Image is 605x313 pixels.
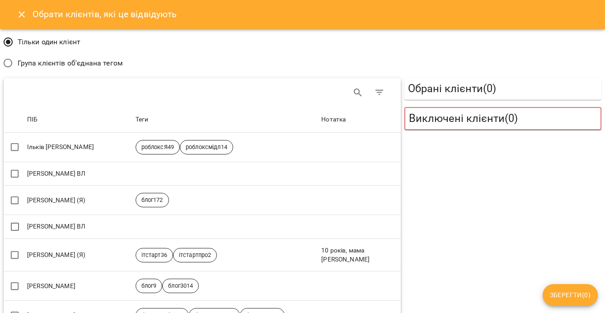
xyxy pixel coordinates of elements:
[136,282,162,290] span: блог9
[136,251,173,259] span: ітстарт36
[180,143,233,151] span: роблоксмідл14
[321,114,346,125] div: Нотатка
[136,114,149,125] div: Теги
[27,114,38,125] div: Sort
[18,58,123,69] span: Група клієнтів об'єднана тегом
[11,4,33,25] button: Close
[550,290,591,300] span: Зберегти ( 0 )
[347,82,369,103] button: Search
[136,143,179,151] span: роблоксЯ49
[321,114,399,125] span: Нотатка
[25,271,134,301] td: [PERSON_NAME]
[136,114,149,125] div: Sort
[25,162,134,186] td: [PERSON_NAME] ВЛ
[174,251,217,259] span: ітстартпро2
[136,196,169,204] span: блог172
[4,78,401,107] div: Table Toolbar
[369,82,390,103] button: Фільтр
[408,82,598,96] h5: Обрані клієнти ( 0 )
[25,215,134,239] td: [PERSON_NAME] ВЛ
[25,186,134,215] td: [PERSON_NAME] (Я)
[321,114,346,125] div: Sort
[543,284,598,306] button: Зберегти(0)
[319,239,401,271] td: 10 років, мама [PERSON_NAME]
[27,114,38,125] div: ПІБ
[163,282,198,290] span: блог3014
[136,114,318,125] span: Теги
[33,7,177,21] h6: Обрати клієнтів, які це відвідують
[18,37,81,47] span: Тільки один клієнт
[25,133,134,162] td: Ільків [PERSON_NAME]
[27,114,132,125] span: ПІБ
[25,239,134,271] td: [PERSON_NAME] (Я)
[409,112,597,126] h5: Виключені клієнти ( 0 )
